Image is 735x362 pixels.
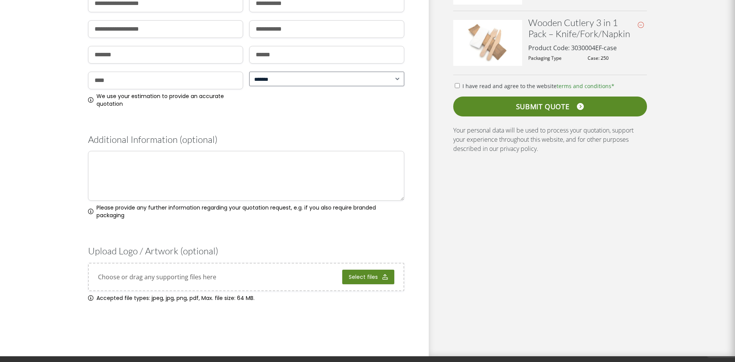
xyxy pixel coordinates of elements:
a: Wooden Cutlery 3 in 1 Pack – Knife/Fork/Napkin [528,17,630,39]
p: Your personal data will be used to process your quotation, support your experience throughout thi... [453,126,647,153]
input: I have read and agree to the websiteterms and conditions* [455,83,460,88]
span: Drop files here or [98,274,216,280]
dt: Packaging Type [528,56,578,61]
div: Please provide any further information regarding your quotation request, e.g. if you also require... [88,204,404,219]
img: IMG_5271-400x267.jpg [453,20,522,66]
p: Product Code: 3030004EF-case [528,43,617,52]
span: Accepted file types: jpeg, jpg, png, pdf, Max. file size: 64 MB. [88,294,404,302]
a: terms and conditions* [557,82,614,90]
h3: Upload Logo / Artwork (optional) [88,246,404,257]
h3: Additional Information (optional) [88,134,404,145]
button: select files, upload logo or artwork [342,270,394,284]
dd: Case: 250 [588,56,647,61]
a: SUBMIT QUOTE [453,97,647,116]
span: SUBMIT QUOTE [516,103,569,111]
span: I have read and agree to the website [462,82,614,90]
div: We use your estimation to provide an accurate quotation [88,92,243,108]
